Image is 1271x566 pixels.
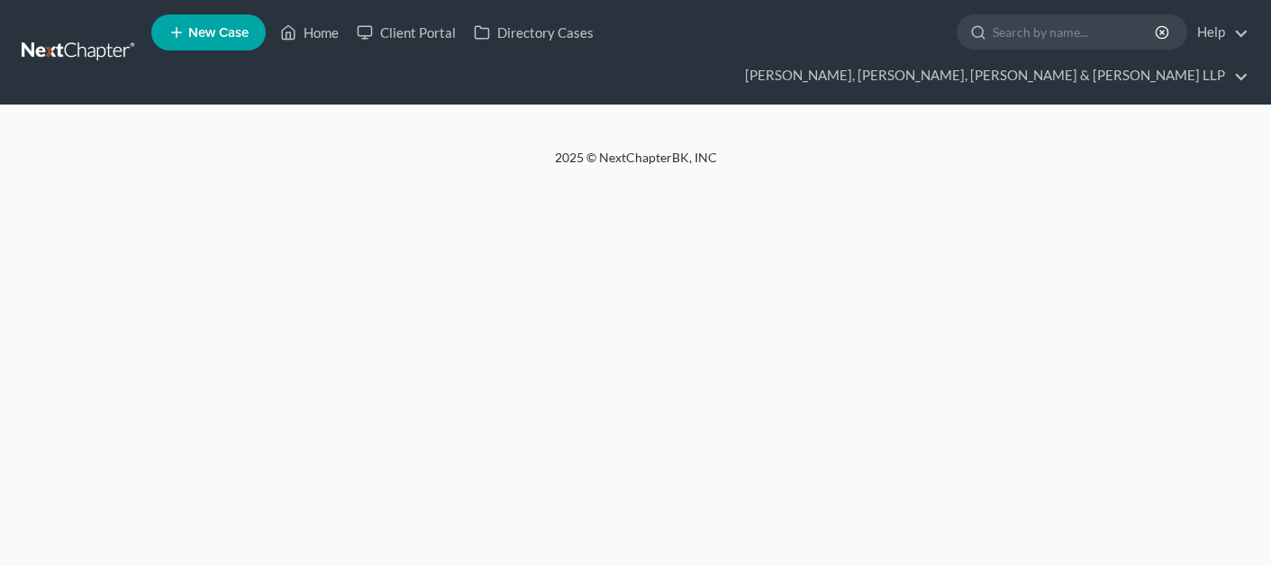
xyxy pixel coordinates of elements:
div: 2025 © NextChapterBK, INC [123,149,1149,181]
a: Client Portal [348,16,465,49]
a: Directory Cases [465,16,603,49]
span: New Case [188,26,249,40]
a: [PERSON_NAME], [PERSON_NAME], [PERSON_NAME] & [PERSON_NAME] LLP [736,59,1248,92]
input: Search by name... [993,15,1158,49]
a: Help [1188,16,1248,49]
a: Home [271,16,348,49]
